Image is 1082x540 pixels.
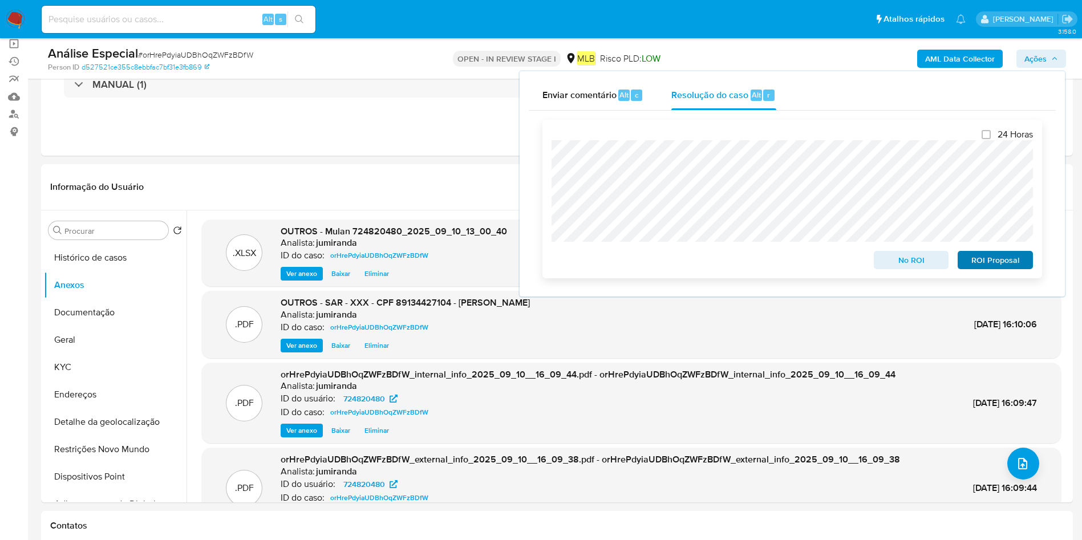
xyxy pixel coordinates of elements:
[577,51,595,65] em: MLB
[44,326,187,354] button: Geral
[281,309,315,320] p: Analista:
[1058,27,1076,36] span: 3.158.0
[635,90,638,100] span: c
[337,477,404,491] a: 724820480
[359,424,395,437] button: Eliminar
[619,90,629,100] span: Alt
[1007,448,1039,480] button: upload-file
[316,380,357,392] h6: jumiranda
[235,397,254,409] p: .PDF
[92,78,147,91] h3: MANUAL (1)
[138,49,253,60] span: # orHrePdyiaUDBhOqZWFzBDfW
[64,71,1050,98] div: MANUAL (1)
[44,299,187,326] button: Documentação
[359,339,395,352] button: Eliminar
[453,51,561,67] p: OPEN - IN REVIEW STAGE I
[330,491,428,505] span: orHrePdyiaUDBhOqZWFzBDfW
[337,392,404,405] a: 724820480
[330,405,428,419] span: orHrePdyiaUDBhOqZWFzBDfW
[44,381,187,408] button: Endereços
[1016,50,1066,68] button: Ações
[966,252,1025,268] span: ROI Proposal
[364,268,389,279] span: Eliminar
[917,50,1003,68] button: AML Data Collector
[642,52,660,65] span: LOW
[281,250,325,261] p: ID do caso:
[48,44,138,62] b: Análise Especial
[279,14,282,25] span: s
[326,339,356,352] button: Baixar
[882,252,941,268] span: No ROI
[281,407,325,418] p: ID do caso:
[281,424,323,437] button: Ver anexo
[235,318,254,331] p: .PDF
[316,237,357,249] h6: jumiranda
[281,267,323,281] button: Ver anexo
[44,408,187,436] button: Detalhe da geolocalização
[281,393,335,404] p: ID do usuário:
[44,490,187,518] button: Adiantamentos de Dinheiro
[286,268,317,279] span: Ver anexo
[44,463,187,490] button: Dispositivos Point
[752,90,761,100] span: Alt
[973,396,1037,409] span: [DATE] 16:09:47
[326,424,356,437] button: Baixar
[53,226,62,235] button: Procurar
[767,90,770,100] span: r
[50,520,1064,531] h1: Contatos
[316,309,357,320] h6: jumiranda
[287,11,311,27] button: search-icon
[44,354,187,381] button: KYC
[281,380,315,392] p: Analista:
[364,425,389,436] span: Eliminar
[326,267,356,281] button: Baixar
[48,62,79,72] b: Person ID
[281,322,325,333] p: ID do caso:
[326,320,433,334] a: orHrePdyiaUDBhOqZWFzBDfW
[281,466,315,477] p: Analista:
[330,249,428,262] span: orHrePdyiaUDBhOqZWFzBDfW
[331,268,350,279] span: Baixar
[343,477,385,491] span: 724820480
[1024,50,1047,68] span: Ações
[281,296,530,309] span: OUTROS - SAR - XXX - CPF 89134427104 - [PERSON_NAME]
[42,12,315,27] input: Pesquise usuários ou casos...
[671,88,748,101] span: Resolução do caso
[956,14,966,24] a: Notificações
[331,340,350,351] span: Baixar
[281,237,315,249] p: Analista:
[316,466,357,477] h6: jumiranda
[173,226,182,238] button: Retornar ao pedido padrão
[998,129,1033,140] span: 24 Horas
[925,50,995,68] b: AML Data Collector
[542,88,617,101] span: Enviar comentário
[281,453,900,466] span: orHrePdyiaUDBhOqZWFzBDfW_external_info_2025_09_10__16_09_38.pdf - orHrePdyiaUDBhOqZWFzBDfW_extern...
[326,249,433,262] a: orHrePdyiaUDBhOqZWFzBDfW
[44,271,187,299] button: Anexos
[233,247,256,259] p: .XLSX
[993,14,1057,25] p: juliane.miranda@mercadolivre.com
[44,244,187,271] button: Histórico de casos
[235,482,254,494] p: .PDF
[281,478,335,490] p: ID do usuário:
[884,13,945,25] span: Atalhos rápidos
[326,405,433,419] a: orHrePdyiaUDBhOqZWFzBDfW
[359,267,395,281] button: Eliminar
[958,251,1033,269] button: ROI Proposal
[44,436,187,463] button: Restrições Novo Mundo
[281,225,507,238] span: OUTROS - Mulan 724820480_2025_09_10_13_00_40
[326,491,433,505] a: orHrePdyiaUDBhOqZWFzBDfW
[974,318,1037,331] span: [DATE] 16:10:06
[50,181,144,193] h1: Informação do Usuário
[281,492,325,504] p: ID do caso:
[281,368,895,381] span: orHrePdyiaUDBhOqZWFzBDfW_internal_info_2025_09_10__16_09_44.pdf - orHrePdyiaUDBhOqZWFzBDfW_intern...
[1061,13,1073,25] a: Sair
[973,481,1037,494] span: [DATE] 16:09:44
[874,251,949,269] button: No ROI
[64,226,164,236] input: Procurar
[286,425,317,436] span: Ver anexo
[330,320,428,334] span: orHrePdyiaUDBhOqZWFzBDfW
[82,62,209,72] a: d527521ce355c8ebbfac7bf31e3fb869
[286,340,317,351] span: Ver anexo
[364,340,389,351] span: Eliminar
